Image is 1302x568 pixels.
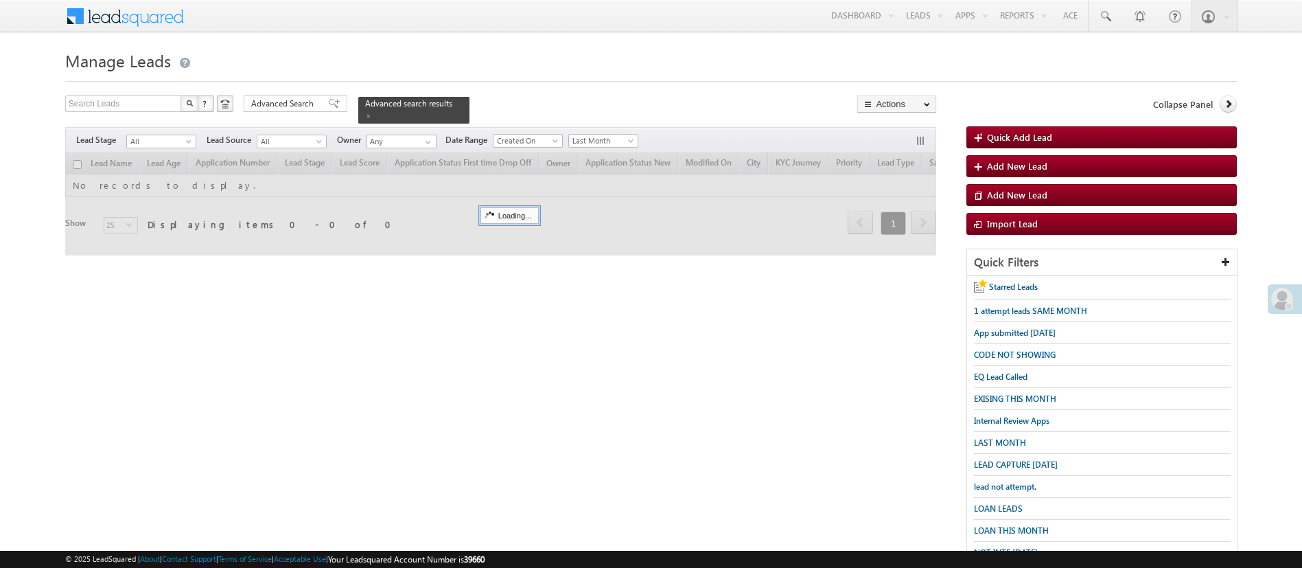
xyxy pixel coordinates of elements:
[974,350,1056,360] span: CODE NOT SHOWING
[987,131,1052,143] span: Quick Add Lead
[987,218,1038,229] span: Import Lead
[207,134,257,146] span: Lead Source
[987,189,1047,201] span: Add New Lead
[974,306,1087,316] span: 1 attempt leads SAME MONTH
[974,438,1026,448] span: LAST MONTH
[974,372,1027,382] span: EQ Lead Called
[274,554,326,563] a: Acceptable Use
[218,554,272,563] a: Terms of Service
[967,249,1237,276] div: Quick Filters
[974,394,1056,404] span: EXISING THIS MONTH
[445,134,493,146] span: Date Range
[251,98,318,110] span: Advanced Search
[974,503,1023,514] span: LOAN LEADS
[126,135,196,148] a: All
[162,554,216,563] a: Contact Support
[65,553,485,566] span: © 2025 LeadSquared | | | | |
[198,95,214,112] button: ?
[857,95,936,113] button: Actions
[76,134,126,146] span: Lead Stage
[186,100,193,106] img: Search
[257,135,323,148] span: All
[493,135,559,147] span: Created On
[974,481,1036,492] span: lead not attempt.
[367,135,437,148] input: Type to Search
[337,134,367,146] span: Owner
[987,160,1047,172] span: Add New Lead
[202,98,209,109] span: ?
[140,554,160,563] a: About
[974,525,1049,536] span: LOAN THIS MONTH
[974,459,1058,470] span: LEAD CAPTURE [DATE]
[974,547,1038,558] span: NOT INTE [DATE]
[493,134,563,148] a: Created On
[328,554,485,565] span: Your Leadsquared Account Number is
[974,328,1056,338] span: App submitted [DATE]
[569,135,634,147] span: Last Month
[365,98,452,109] span: Advanced search results
[480,207,539,224] div: Loading...
[418,135,435,149] a: Show All Items
[65,49,171,71] span: Manage Leads
[568,134,638,148] a: Last Month
[464,554,485,565] span: 39660
[1153,98,1213,111] span: Collapse Panel
[974,416,1049,426] span: Internal Review Apps
[989,282,1038,292] span: Starred Leads
[127,135,192,148] span: All
[257,135,327,148] a: All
